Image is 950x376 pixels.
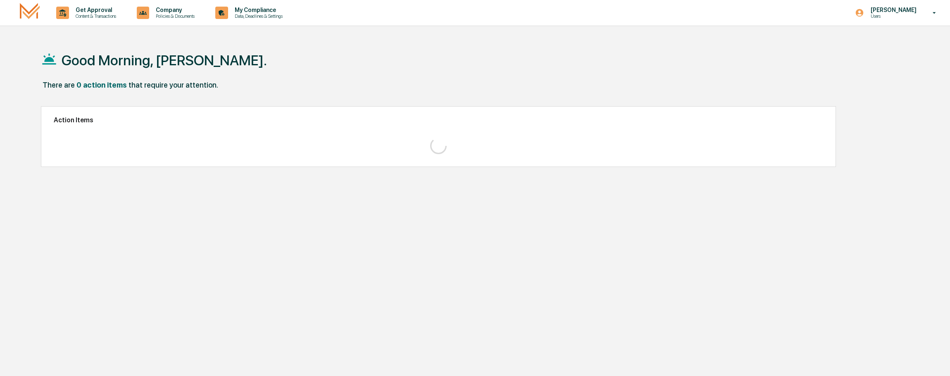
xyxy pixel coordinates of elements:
[228,13,287,19] p: Data, Deadlines & Settings
[864,7,921,13] p: [PERSON_NAME]
[864,13,921,19] p: Users
[149,13,199,19] p: Policies & Documents
[20,3,40,22] img: logo
[69,7,120,13] p: Get Approval
[76,81,127,89] div: 0 action items
[62,52,267,69] h1: Good Morning, [PERSON_NAME].
[54,116,823,124] h2: Action Items
[69,13,120,19] p: Content & Transactions
[129,81,218,89] div: that require your attention.
[228,7,287,13] p: My Compliance
[149,7,199,13] p: Company
[43,81,75,89] div: There are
